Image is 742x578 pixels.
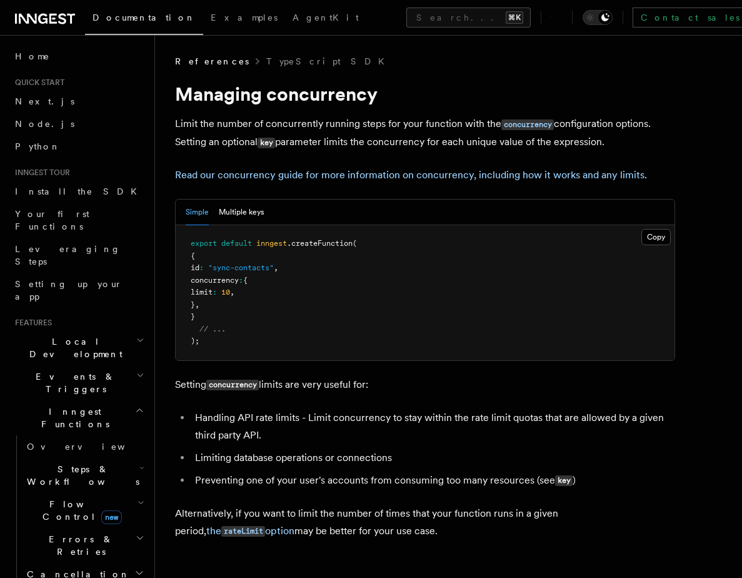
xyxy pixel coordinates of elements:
button: Multiple keys [219,200,264,225]
span: Setting up your app [15,279,123,302]
span: , [230,288,234,297]
span: // ... [199,325,226,333]
a: Node.js [10,113,147,135]
span: Leveraging Steps [15,244,121,266]
button: Flow Controlnew [22,493,147,528]
span: Events & Triggers [10,370,136,395]
h1: Managing concurrency [175,83,675,105]
span: Your first Functions [15,209,89,231]
span: References [175,55,249,68]
a: Your first Functions [10,203,147,238]
span: Home [15,50,50,63]
button: Simple [186,200,209,225]
a: concurrency [501,118,554,129]
span: Install the SDK [15,186,144,196]
code: key [555,475,573,486]
span: : [199,263,204,272]
a: Overview [22,435,147,458]
span: inngest [256,239,287,248]
span: } [191,300,195,309]
a: Read our concurrency guide for more information on concurrency, including how it works and any li... [175,169,644,181]
span: Inngest Functions [10,405,135,430]
span: { [191,251,195,260]
span: Next.js [15,96,74,106]
code: concurrency [206,380,259,390]
button: Toggle dark mode [583,10,613,25]
span: ( [353,239,357,248]
p: Setting limits are very useful for: [175,376,675,394]
button: Events & Triggers [10,365,147,400]
span: .createFunction [287,239,353,248]
code: key [258,138,275,148]
a: Install the SDK [10,180,147,203]
a: Examples [203,4,285,34]
span: id [191,263,199,272]
code: concurrency [501,119,554,130]
a: therateLimitoption [206,525,294,537]
span: : [239,276,243,285]
span: Flow Control [22,498,138,523]
kbd: ⌘K [506,11,523,24]
button: Copy [641,229,671,245]
button: Search...⌘K [406,8,531,28]
span: , [274,263,278,272]
button: Inngest Functions [10,400,147,435]
span: 10 [221,288,230,297]
span: Features [10,318,52,328]
code: rateLimit [221,526,265,537]
span: Python [15,141,61,151]
a: Documentation [85,4,203,35]
span: default [221,239,252,248]
span: Quick start [10,78,64,88]
span: "sync-contacts" [208,263,274,272]
a: Next.js [10,90,147,113]
button: Steps & Workflows [22,458,147,493]
span: Local Development [10,335,136,360]
p: . [175,166,675,184]
li: Limiting database operations or connections [191,449,675,467]
span: export [191,239,217,248]
span: } [191,312,195,321]
a: Python [10,135,147,158]
span: limit [191,288,213,297]
span: : [213,288,217,297]
p: Alternatively, if you want to limit the number of times that your function runs in a given period... [175,505,675,540]
span: Overview [27,442,156,452]
button: Local Development [10,330,147,365]
span: , [195,300,199,309]
span: Inngest tour [10,168,70,178]
a: TypeScript SDK [266,55,392,68]
a: Home [10,45,147,68]
span: new [101,510,122,524]
span: { [243,276,248,285]
a: Leveraging Steps [10,238,147,273]
a: AgentKit [285,4,366,34]
button: Errors & Retries [22,528,147,563]
p: Limit the number of concurrently running steps for your function with the configuration options. ... [175,115,675,151]
span: Documentation [93,13,196,23]
span: Node.js [15,119,74,129]
a: Setting up your app [10,273,147,308]
li: Handling API rate limits - Limit concurrency to stay within the rate limit quotas that are allowe... [191,409,675,444]
span: Errors & Retries [22,533,136,558]
span: AgentKit [293,13,359,23]
li: Preventing one of your user's accounts from consuming too many resources (see ) [191,472,675,490]
span: concurrency [191,276,239,285]
span: Examples [211,13,278,23]
span: Steps & Workflows [22,463,139,488]
span: ); [191,337,199,345]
